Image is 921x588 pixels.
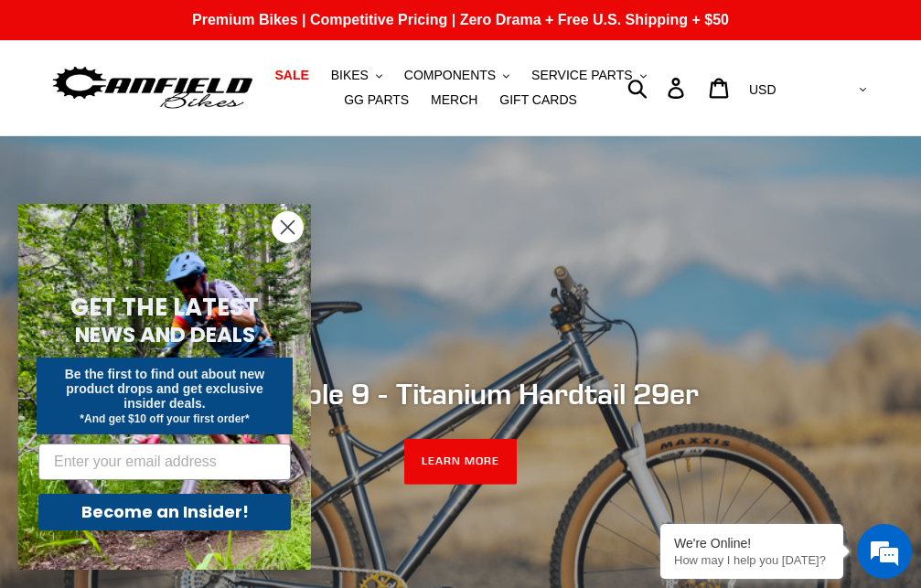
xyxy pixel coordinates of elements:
[431,92,477,108] span: MERCH
[38,494,291,530] button: Become an Insider!
[674,536,830,551] div: We're Online!
[75,320,255,349] span: NEWS AND DEALS
[531,68,632,83] span: SERVICE PARTS
[499,92,577,108] span: GIFT CARDS
[80,412,249,425] span: *And get $10 off your first order*
[674,553,830,567] p: How may I help you today?
[522,63,655,88] button: SERVICE PARTS
[490,88,586,112] a: GIFT CARDS
[274,68,308,83] span: SALE
[404,439,517,485] a: LEARN MORE
[272,211,304,243] button: Close dialog
[50,62,255,113] img: Canfield Bikes
[344,92,409,108] span: GG PARTS
[331,68,369,83] span: BIKES
[322,63,391,88] button: BIKES
[404,68,496,83] span: COMPONENTS
[38,444,291,480] input: Enter your email address
[65,367,265,411] span: Be the first to find out about new product drops and get exclusive insider deals.
[70,291,259,324] span: GET THE LATEST
[265,63,317,88] a: SALE
[50,376,871,411] h2: Ti Nimble 9 - Titanium Hardtail 29er
[422,88,487,112] a: MERCH
[335,88,418,112] a: GG PARTS
[395,63,519,88] button: COMPONENTS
